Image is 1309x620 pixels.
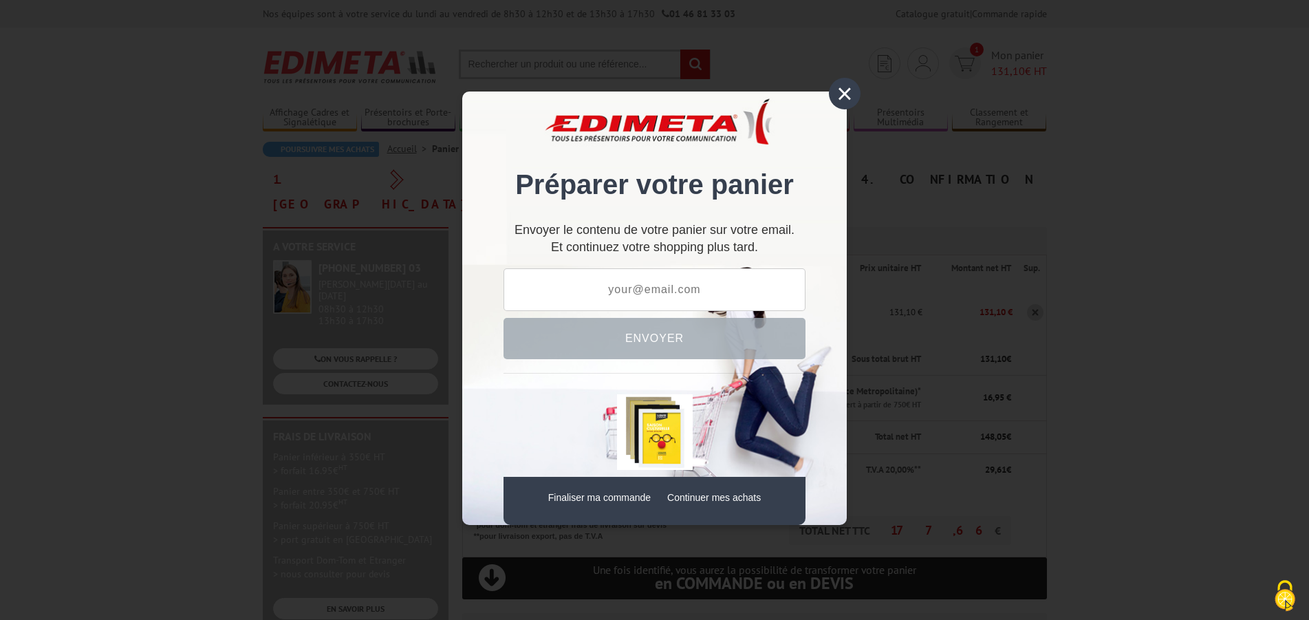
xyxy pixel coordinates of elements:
input: your@email.com [504,268,805,311]
button: Cookies (fenêtre modale) [1261,573,1309,620]
button: Envoyer [504,318,805,359]
p: Envoyer le contenu de votre panier sur votre email. [504,228,805,232]
div: Préparer votre panier [504,112,805,215]
a: Continuer mes achats [667,492,761,503]
img: Cookies (fenêtre modale) [1268,579,1302,613]
a: Finaliser ma commande [548,492,651,503]
div: Et continuez votre shopping plus tard. [504,228,805,254]
div: × [829,78,861,109]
